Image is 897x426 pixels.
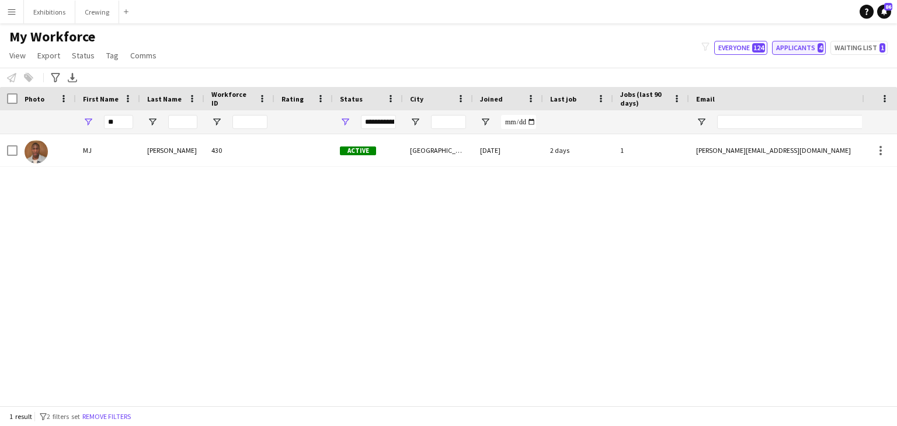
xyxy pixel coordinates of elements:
button: Exhibitions [24,1,75,23]
div: 1 [613,134,689,166]
span: Rating [281,95,304,103]
button: Crewing [75,1,119,23]
button: Open Filter Menu [410,117,420,127]
a: Tag [102,48,123,63]
div: MJ [76,134,140,166]
a: Export [33,48,65,63]
span: Last job [550,95,576,103]
span: 86 [884,3,892,11]
span: Workforce ID [211,90,253,107]
input: City Filter Input [431,115,466,129]
span: Photo [25,95,44,103]
span: Last Name [147,95,182,103]
input: Joined Filter Input [501,115,536,129]
button: Open Filter Menu [211,117,222,127]
span: Tag [106,50,119,61]
span: View [9,50,26,61]
span: Status [340,95,363,103]
span: City [410,95,423,103]
button: Remove filters [80,410,133,423]
input: First Name Filter Input [104,115,133,129]
span: 124 [752,43,765,53]
span: Export [37,50,60,61]
a: Status [67,48,99,63]
div: [GEOGRAPHIC_DATA] [403,134,473,166]
span: Active [340,146,376,155]
span: Comms [130,50,157,61]
a: 86 [877,5,891,19]
a: Comms [126,48,161,63]
button: Open Filter Menu [696,117,707,127]
div: 2 days [543,134,613,166]
button: Everyone124 [714,41,767,55]
span: 2 filters set [47,412,80,421]
div: 430 [204,134,274,166]
input: Workforce ID Filter Input [232,115,267,129]
button: Open Filter Menu [340,117,350,127]
div: [DATE] [473,134,543,166]
span: Jobs (last 90 days) [620,90,668,107]
a: View [5,48,30,63]
span: Status [72,50,95,61]
span: Joined [480,95,503,103]
span: First Name [83,95,119,103]
button: Applicants4 [772,41,826,55]
button: Open Filter Menu [480,117,491,127]
span: 4 [818,43,823,53]
span: My Workforce [9,28,95,46]
app-action-btn: Export XLSX [65,71,79,85]
app-action-btn: Advanced filters [48,71,62,85]
button: Open Filter Menu [83,117,93,127]
div: [PERSON_NAME] [140,134,204,166]
img: MJ Daniel [25,140,48,163]
button: Open Filter Menu [147,117,158,127]
span: 1 [879,43,885,53]
input: Last Name Filter Input [168,115,197,129]
button: Waiting list1 [830,41,888,55]
span: Email [696,95,715,103]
